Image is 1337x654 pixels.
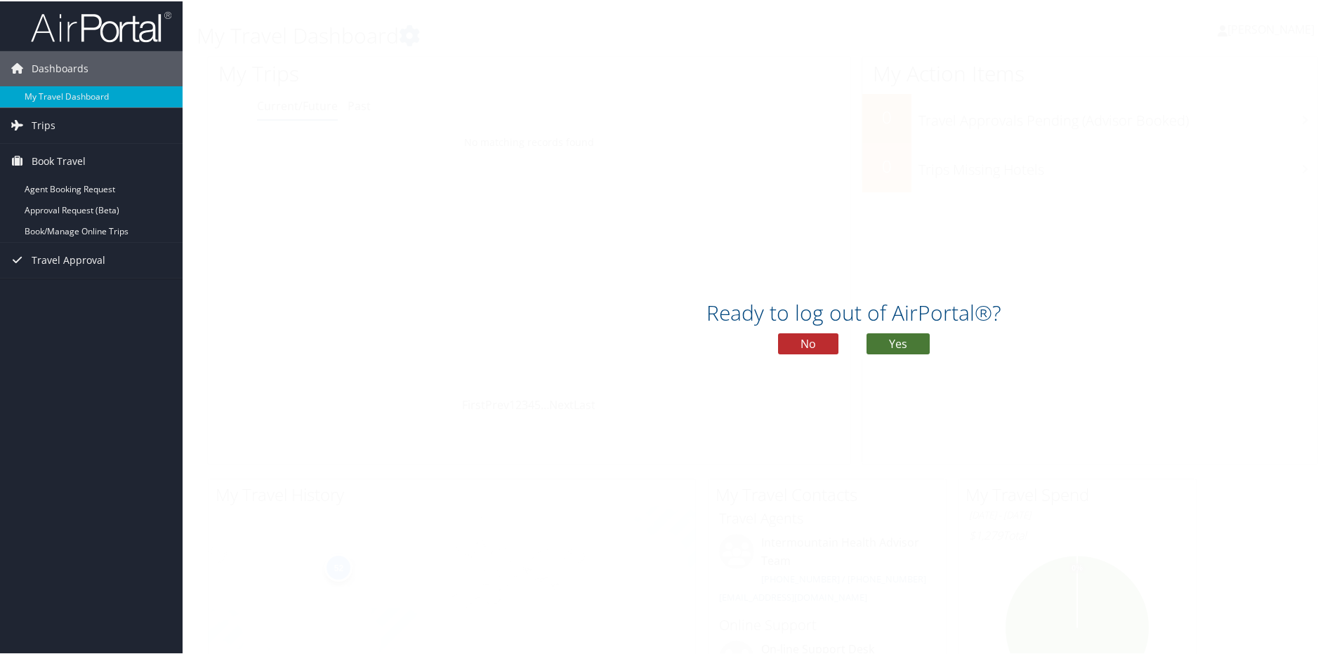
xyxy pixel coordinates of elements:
span: Dashboards [32,50,88,85]
span: Travel Approval [32,241,105,276]
img: airportal-logo.png [31,9,171,42]
span: Book Travel [32,142,86,178]
button: Yes [867,332,930,353]
span: Trips [32,107,55,142]
button: No [778,332,838,353]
